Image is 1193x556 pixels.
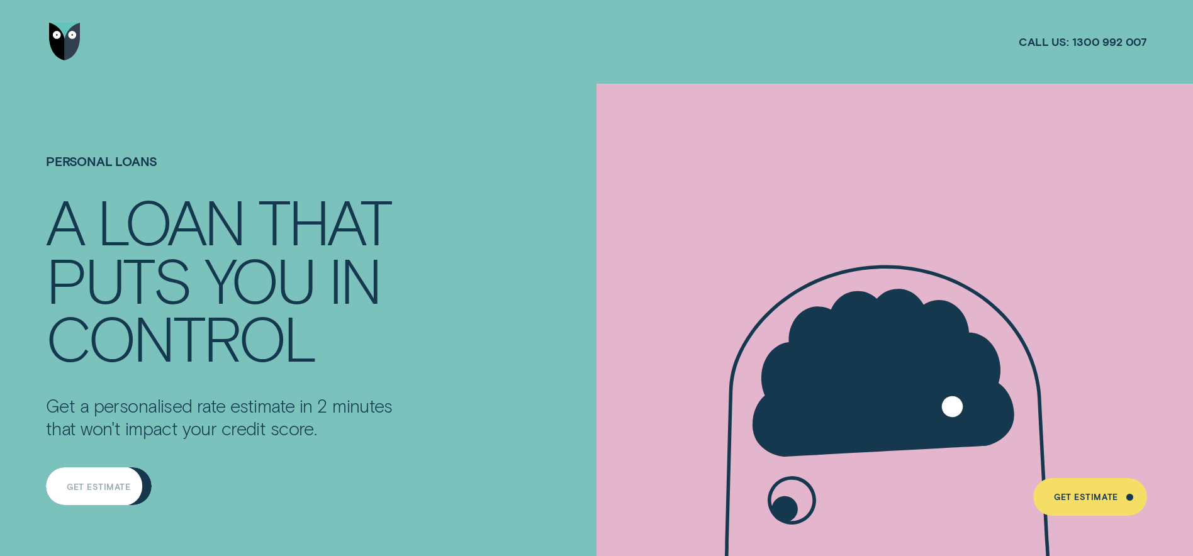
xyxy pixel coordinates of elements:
div: THAT [258,192,391,250]
p: Get a personalised rate estimate in 2 minutes that won't impact your credit score. [46,394,408,440]
a: Get Estimate [46,467,152,505]
span: 1300 992 007 [1072,35,1147,49]
div: YOU [204,250,315,309]
div: LOAN [97,192,244,250]
div: IN [328,250,380,309]
div: Get Estimate [67,484,130,491]
div: CONTROL [46,308,315,367]
div: PUTS [46,250,190,309]
span: Call us: [1019,35,1069,49]
img: Wisr [49,23,81,60]
a: Get Estimate [1033,478,1147,516]
div: A [46,192,83,250]
h4: A LOAN THAT PUTS YOU IN CONTROL [46,192,408,367]
h1: Personal Loans [46,154,408,192]
a: Call us:1300 992 007 [1019,35,1147,49]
